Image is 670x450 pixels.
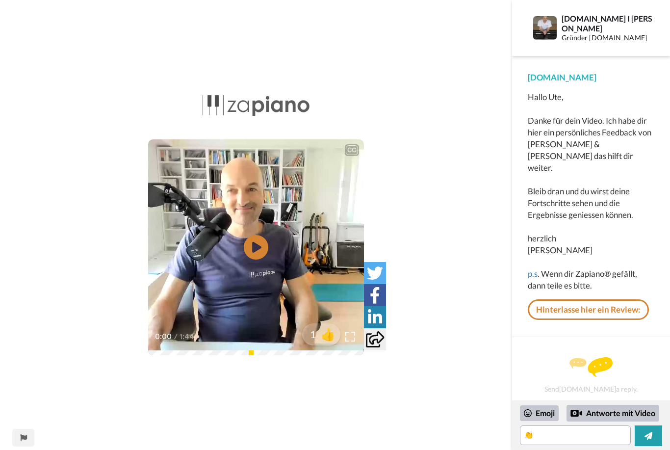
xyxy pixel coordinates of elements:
[562,14,654,32] div: [DOMAIN_NAME] I [PERSON_NAME]
[174,331,178,343] span: /
[569,357,613,377] img: message.svg
[528,268,538,279] a: p.s
[520,425,631,445] textarea: 👏
[525,354,657,396] div: Send [DOMAIN_NAME] a reply.
[528,72,654,83] div: [DOMAIN_NAME]
[346,145,358,155] div: CC
[567,405,659,422] div: Antworte mit Video
[528,91,654,291] div: Hallo Ute, Danke für dein Video. Ich habe dir hier ein persönliches Feedback von [PERSON_NAME] & ...
[155,331,172,343] span: 0:00
[528,299,649,320] a: Hinterlasse hier ein Review:
[180,331,197,343] span: 1:44
[202,93,310,120] img: 9480bd0f-25e2-4221-a738-bcb85eda48c9
[533,16,557,40] img: Profile Image
[302,327,316,341] span: 1
[570,407,582,419] div: Reply by Video
[302,323,340,345] button: 1👍
[520,405,559,421] div: Emoji
[562,34,654,42] div: Gründer [DOMAIN_NAME]
[316,326,340,342] span: 👍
